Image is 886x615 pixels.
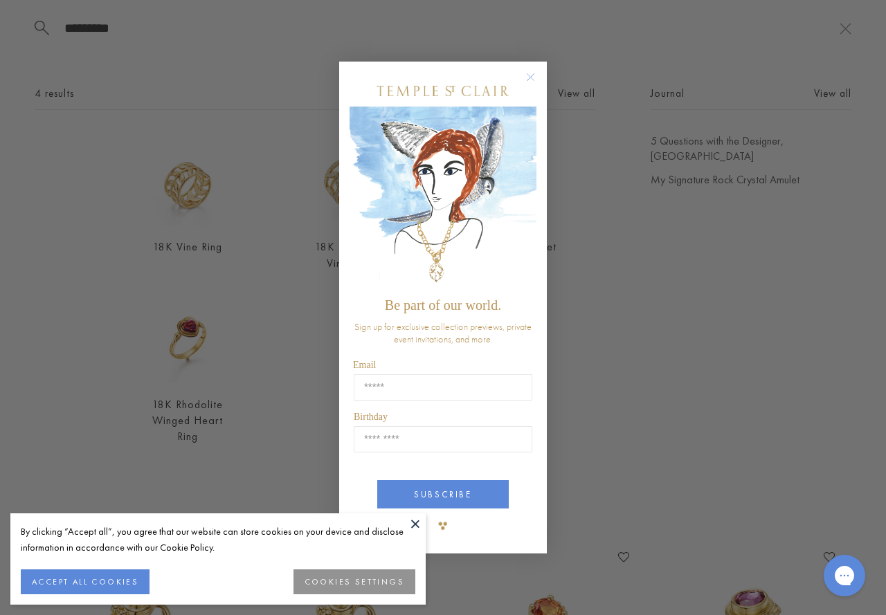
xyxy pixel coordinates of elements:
[429,512,457,540] img: TSC
[354,374,532,401] input: Email
[354,412,388,422] span: Birthday
[21,524,415,556] div: By clicking “Accept all”, you agree that our website can store cookies on your device and disclos...
[350,107,536,291] img: c4a9eb12-d91a-4d4a-8ee0-386386f4f338.jpeg
[293,569,415,594] button: COOKIES SETTINGS
[354,320,532,345] span: Sign up for exclusive collection previews, private event invitations, and more.
[817,550,872,601] iframe: Gorgias live chat messenger
[529,75,546,93] button: Close dialog
[21,569,150,594] button: ACCEPT ALL COOKIES
[377,86,509,96] img: Temple St. Clair
[377,480,509,508] button: SUBSCRIBE
[353,360,376,370] span: Email
[385,297,501,313] span: Be part of our world.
